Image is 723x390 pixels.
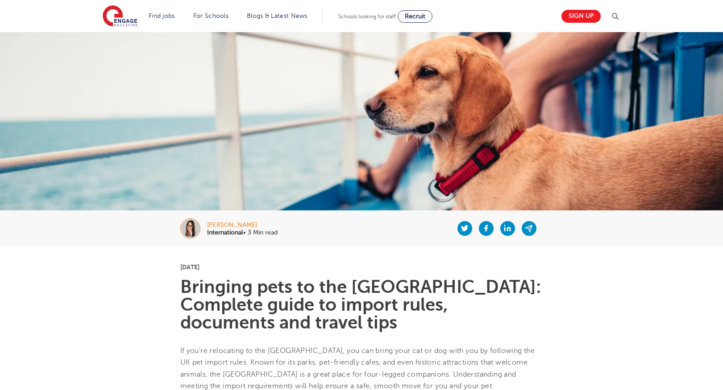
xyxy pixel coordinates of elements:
b: International [207,229,243,236]
span: Recruit [405,13,425,20]
a: Blogs & Latest News [247,12,307,19]
a: For Schools [193,12,229,19]
p: [DATE] [180,264,543,270]
a: Recruit [398,10,432,23]
a: Find jobs [149,12,175,19]
div: [PERSON_NAME] [207,222,278,228]
h1: Bringing pets to the [GEOGRAPHIC_DATA]: Complete guide to import rules, documents and travel tips [180,278,543,332]
a: Sign up [561,10,601,23]
img: Engage Education [103,5,137,28]
p: • 3 Min read [207,230,278,236]
span: Schools looking for staff [338,13,396,20]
